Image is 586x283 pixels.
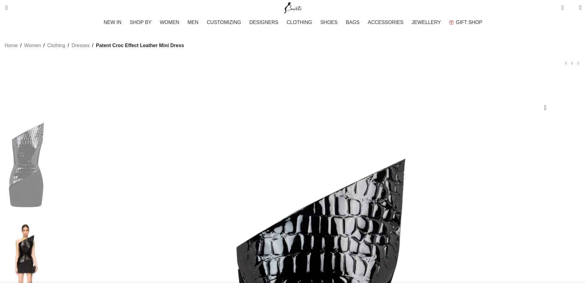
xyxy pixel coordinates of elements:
span: ACCESSORIES [368,19,404,25]
span: JEWELLERY [412,19,441,25]
a: Home [5,42,18,50]
img: David Koma Patent Croc Effect Leather Mini Dress [8,114,45,216]
a: Previous product [563,60,569,66]
a: DESIGNERS [249,16,281,29]
a: MEN [188,16,201,29]
span: CLOTHING [287,19,312,25]
a: SHOES [320,16,340,29]
a: Dresses [72,42,90,50]
span: 0 [562,3,567,8]
a: NEW IN [104,16,124,29]
a: Search [2,2,8,14]
span: SHOES [320,19,337,25]
a: CLOTHING [287,16,314,29]
a: GIFT SHOP [449,16,482,29]
span: NEW IN [104,19,122,25]
a: CUSTOMIZING [207,16,243,29]
a: WOMEN [160,16,181,29]
span: Patent Croc Effect Leather Mini Dress [96,42,184,50]
a: Next product [575,60,581,66]
img: GiftBag [449,20,454,24]
a: 0 [558,2,567,14]
a: Clothing [47,42,65,50]
span: CUSTOMIZING [207,19,241,25]
span: MEN [188,19,199,25]
a: Women [24,42,41,50]
a: JEWELLERY [412,16,443,29]
span: BAGS [346,19,359,25]
span: DESIGNERS [249,19,278,25]
span: SHOP BY [130,19,152,25]
a: SHOP BY [130,16,154,29]
span: 0 [570,6,574,11]
div: Main navigation [2,16,584,29]
nav: Breadcrumb [5,42,184,50]
a: Site logo [283,5,303,10]
span: GIFT SHOP [456,19,482,25]
a: BAGS [346,16,361,29]
a: ACCESSORIES [368,16,406,29]
div: My Wishlist [568,2,575,14]
span: WOMEN [160,19,179,25]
